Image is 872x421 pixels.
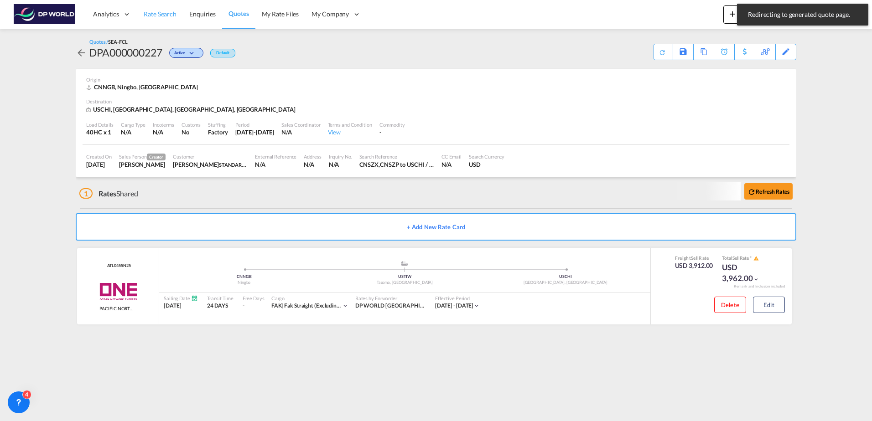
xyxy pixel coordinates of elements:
md-icon: icon-alert [753,256,759,261]
div: Search Currency [469,153,505,160]
span: New [727,10,761,17]
div: Ningbo [164,280,324,286]
div: 30 Sep 2025 [235,128,275,136]
button: Delete [714,297,746,313]
md-icon: icon-refresh [658,48,666,56]
div: Inquiry No. [329,153,352,160]
div: 24 DAYS [207,302,234,310]
div: icon-arrow-left [76,45,89,60]
div: Created On [86,153,112,160]
div: N/A [304,160,321,169]
div: fak straight (excluding garments, personal effects, and household goods) and mixed loads (includi... [271,302,342,310]
div: USTIW [324,274,485,280]
div: Courtney Hebert [119,160,166,169]
button: + Add New Rate Card [76,213,796,241]
div: No [182,128,201,136]
div: Colette Watson [173,160,248,169]
span: STANDARD MACHINE TOOLS [219,161,286,168]
div: 18 Sep 2025 - 30 Sep 2025 [435,302,474,310]
div: Transit Time [207,295,234,302]
span: ATL0455N25 [105,263,130,269]
md-icon: icon-arrow-left [76,47,87,58]
div: Remark and Inclusion included [727,284,792,289]
div: Stuffing [208,121,228,128]
span: 1 [79,188,93,199]
span: Subject to Remarks [749,255,753,261]
div: Sailing Date [164,295,198,302]
div: CC Email [441,153,462,160]
div: Save As Template [673,44,693,60]
span: Rate Search [144,10,176,18]
div: DP WORLD USA [355,302,426,310]
div: N/A [281,128,320,136]
div: Customer [173,153,248,160]
span: My Company [311,10,349,19]
div: N/A [121,128,145,136]
div: Tacoma, [GEOGRAPHIC_DATA] [324,280,485,286]
div: CNNGB [164,274,324,280]
div: USCHI, Chicago, IL, Americas [86,105,298,114]
span: Active [174,50,187,59]
span: Quotes [228,10,249,17]
div: Customs [182,121,201,128]
div: USD 3,912.00 [675,261,713,270]
span: [DATE] - [DATE] [435,302,474,309]
button: icon-plus 400-fgNewicon-chevron-down [723,5,765,24]
div: 40HC x 1 [86,128,114,136]
div: 22 Sep 2025 [86,160,112,169]
div: N/A [153,128,163,136]
div: USD [469,160,505,169]
div: Cargo Type [121,121,145,128]
span: Sell [691,255,699,261]
button: icon-refreshRefresh Rates [744,183,793,200]
div: Sales Person [119,153,166,160]
div: Cargo [271,295,348,302]
div: Address [304,153,321,160]
div: External Reference [255,153,296,160]
span: DP WORLD [GEOGRAPHIC_DATA] [355,302,442,309]
div: Destination [86,98,786,105]
span: Analytics [93,10,119,19]
span: Rates [99,189,117,198]
div: DPA000000227 [89,45,162,60]
div: Load Details [86,121,114,128]
div: Change Status Here [162,45,206,60]
span: My Rate Files [262,10,299,18]
div: Origin [86,76,786,83]
div: - [379,128,405,136]
button: Edit [753,297,785,313]
div: Freight Rate [675,255,713,261]
div: Effective Period [435,295,480,302]
img: ONE [89,280,147,303]
span: Creator [147,154,166,160]
div: USCHI [485,274,646,280]
div: Commodity [379,121,405,128]
span: Redirecting to generated quote page. [745,10,860,19]
div: - [243,302,244,310]
div: N/A [329,160,352,169]
div: USD 3,962.00 [722,262,768,284]
md-icon: icon-refresh [747,188,756,196]
div: CNSZX,CNSZP to USCHI / 22 Sep 2025 [359,160,434,169]
img: c08ca190194411f088ed0f3ba295208c.png [14,4,75,25]
span: Enquiries [189,10,216,18]
div: Free Days [243,295,265,302]
div: Shared [79,189,138,199]
div: Change Status Here [169,48,203,58]
span: | [281,302,283,309]
span: CNNGB, Ningbo, [GEOGRAPHIC_DATA] [94,83,198,91]
md-icon: Schedules Available [191,295,198,302]
div: Sales Coordinator [281,121,320,128]
div: Default [210,49,235,57]
div: Period [235,121,275,128]
div: Search Reference [359,153,434,160]
button: icon-alert [753,255,759,262]
div: Terms and Condition [328,121,372,128]
div: View [328,128,372,136]
md-icon: icon-chevron-down [342,303,348,309]
div: [GEOGRAPHIC_DATA], [GEOGRAPHIC_DATA] [485,280,646,286]
span: SEA-FCL [108,39,127,45]
md-icon: icon-plus 400-fg [727,8,738,19]
span: FAK [271,302,285,309]
md-icon: icon-chevron-down [473,303,480,309]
